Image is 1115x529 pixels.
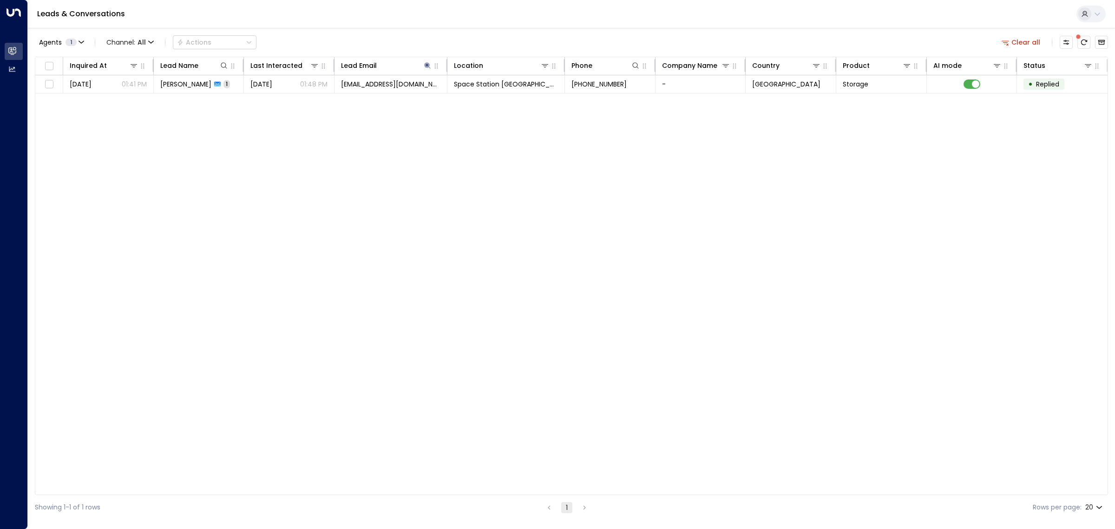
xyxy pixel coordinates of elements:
[341,60,432,71] div: Lead Email
[752,60,821,71] div: Country
[1095,36,1108,49] button: Archived Leads
[70,60,107,71] div: Inquired At
[933,60,1002,71] div: AI mode
[752,79,820,89] span: United Kingdom
[223,80,230,88] span: 1
[998,36,1044,49] button: Clear all
[1077,36,1090,49] span: There are new threads available. Refresh the grid to view the latest updates.
[571,60,640,71] div: Phone
[1033,503,1082,512] label: Rows per page:
[39,39,62,46] span: Agents
[70,60,138,71] div: Inquired At
[177,38,211,46] div: Actions
[35,503,100,512] div: Showing 1-1 of 1 rows
[454,79,558,89] span: Space Station Wakefield
[561,502,572,513] button: page 1
[1023,60,1045,71] div: Status
[35,36,87,49] button: Agents1
[160,60,229,71] div: Lead Name
[1023,60,1093,71] div: Status
[341,79,440,89] span: sambottom9512@google.com
[656,75,746,93] td: -
[1028,76,1033,92] div: •
[160,60,198,71] div: Lead Name
[43,79,55,90] span: Toggle select row
[752,60,780,71] div: Country
[843,60,870,71] div: Product
[1036,79,1059,89] span: Replied
[662,60,717,71] div: Company Name
[662,60,731,71] div: Company Name
[543,502,590,513] nav: pagination navigation
[160,79,211,89] span: Samantha Longbottom
[173,35,256,49] div: Button group with a nested menu
[843,79,868,89] span: Storage
[250,79,272,89] span: Yesterday
[454,60,483,71] div: Location
[173,35,256,49] button: Actions
[933,60,962,71] div: AI mode
[43,60,55,72] span: Toggle select all
[103,36,157,49] span: Channel:
[122,79,147,89] p: 01:41 PM
[250,60,302,71] div: Last Interacted
[1085,501,1104,514] div: 20
[300,79,328,89] p: 01:48 PM
[66,39,77,46] span: 1
[70,79,92,89] span: Yesterday
[1060,36,1073,49] button: Customize
[250,60,319,71] div: Last Interacted
[571,79,627,89] span: +447856245257
[843,60,912,71] div: Product
[138,39,146,46] span: All
[37,8,125,19] a: Leads & Conversations
[341,60,377,71] div: Lead Email
[454,60,550,71] div: Location
[571,60,592,71] div: Phone
[103,36,157,49] button: Channel:All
